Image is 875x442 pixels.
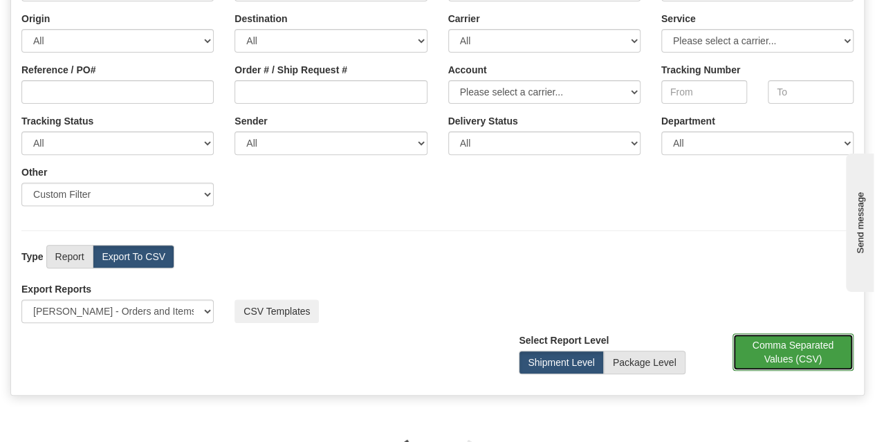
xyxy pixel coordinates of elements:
[10,12,128,22] div: Send message
[234,12,287,26] label: Destination
[21,165,47,179] label: Other
[21,250,44,264] label: Type
[234,300,319,323] button: CSV Templates
[661,63,740,77] label: Tracking Number
[234,63,347,77] label: Order # / Ship Request #
[733,333,854,371] button: Comma Separated Values (CSV)
[21,282,91,296] label: Export Reports
[448,12,480,26] label: Carrier
[448,114,518,128] label: Please ensure data set in report has been RECENTLY tracked from your Shipment History
[448,63,487,77] label: Account
[661,80,747,104] input: From
[448,131,641,155] select: Please ensure data set in report has been RECENTLY tracked from your Shipment History
[21,114,93,128] label: Tracking Status
[843,150,874,291] iframe: chat widget
[46,245,93,268] label: Report
[519,333,609,347] label: Select Report Level
[234,114,267,128] label: Sender
[604,351,685,374] label: Package Level
[21,12,50,26] label: Origin
[661,114,715,128] label: Department
[519,351,604,374] label: Shipment Level
[21,63,95,77] label: Reference / PO#
[661,12,696,26] label: Service
[93,245,174,268] label: Export To CSV
[768,80,854,104] input: To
